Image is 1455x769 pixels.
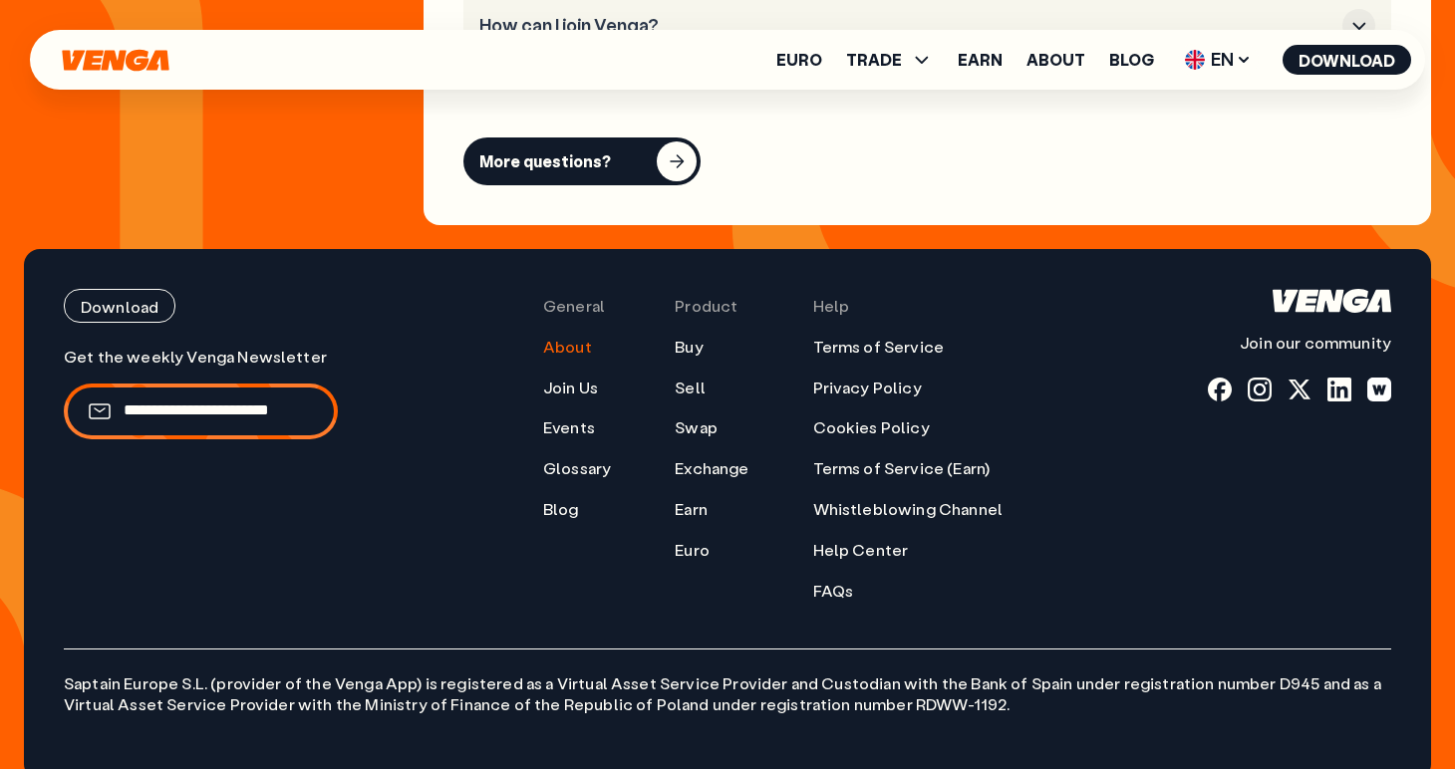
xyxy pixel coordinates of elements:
a: Help Center [813,540,909,561]
p: Join our community [1208,333,1391,354]
a: Events [543,417,595,438]
a: Join Us [543,378,598,398]
a: fb [1208,378,1232,401]
svg: Home [1273,289,1391,313]
button: Download [64,289,175,323]
a: Download [64,289,338,323]
a: warpcast [1367,378,1391,401]
a: Euro [776,52,822,68]
a: Blog [543,499,579,520]
a: Whistleblowing Channel [813,499,1004,520]
svg: Home [60,49,171,72]
h3: How can I join Venga? [479,15,1334,37]
span: Help [813,296,850,317]
a: Cookies Policy [813,417,930,438]
span: General [543,296,605,317]
div: More questions? [479,151,611,171]
a: About [543,337,592,358]
p: Get the weekly Venga Newsletter [64,347,338,368]
a: Terms of Service (Earn) [813,458,991,479]
a: Blog [1109,52,1154,68]
span: TRADE [846,48,934,72]
a: instagram [1248,378,1272,401]
span: Product [675,296,737,317]
button: More questions? [463,137,701,185]
img: flag-uk [1185,50,1205,70]
a: x [1288,378,1311,401]
a: linkedin [1327,378,1351,401]
button: Download [1283,45,1411,75]
a: Privacy Policy [813,378,922,398]
a: FAQs [813,581,854,602]
button: How can I join Venga? [479,9,1375,42]
a: Earn [958,52,1003,68]
a: Buy [675,337,703,358]
span: TRADE [846,52,902,68]
a: Earn [675,499,708,520]
a: Euro [675,540,710,561]
a: Swap [675,417,718,438]
a: About [1026,52,1085,68]
a: Glossary [543,458,611,479]
span: EN [1178,44,1259,76]
a: Terms of Service [813,337,945,358]
a: Sell [675,378,706,398]
p: Saptain Europe S.L. (provider of the Venga App) is registered as a Virtual Asset Service Provider... [64,648,1391,715]
a: Exchange [675,458,748,479]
